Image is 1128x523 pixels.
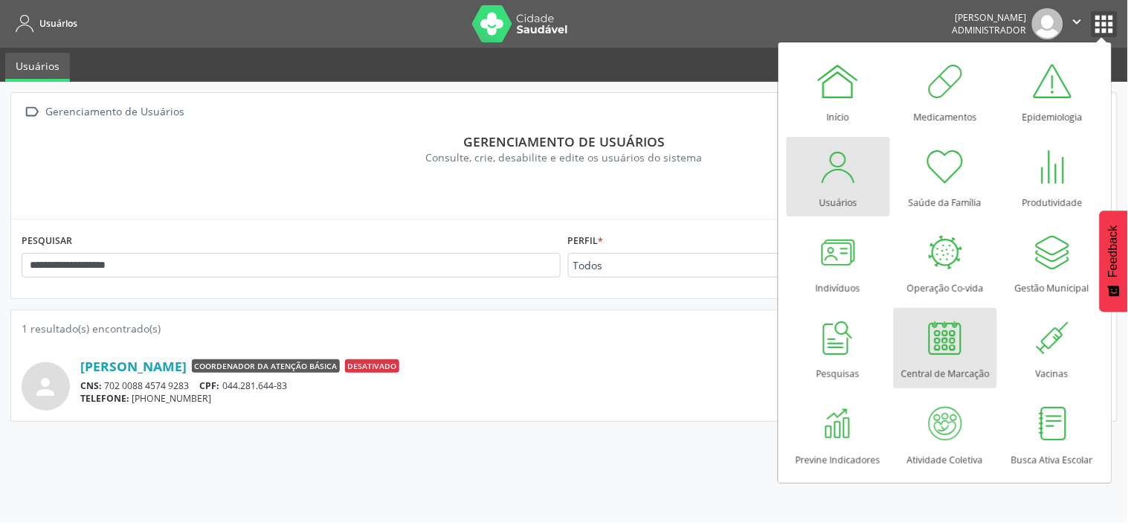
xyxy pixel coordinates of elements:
[894,308,997,388] a: Central de Marcação
[1001,394,1104,474] a: Busca Ativa Escolar
[1069,13,1086,30] i: 
[894,137,997,216] a: Saúde da Família
[1001,222,1104,302] a: Gestão Municipal
[953,11,1027,24] div: [PERSON_NAME]
[1032,8,1063,39] img: img
[787,394,890,474] a: Previne Indicadores
[1107,225,1121,277] span: Feedback
[894,222,997,302] a: Operação Co-vida
[192,359,340,373] span: Coordenador da Atenção Básica
[1001,308,1104,388] a: Vacinas
[568,230,604,253] label: Perfil
[80,358,187,374] a: [PERSON_NAME]
[1001,137,1104,216] a: Produtividade
[22,101,43,123] i: 
[10,11,77,36] a: Usuários
[1063,8,1092,39] button: 
[787,308,890,388] a: Pesquisas
[33,373,59,400] i: person
[1092,11,1118,37] button: apps
[345,359,399,373] span: Desativado
[32,150,1096,165] div: Consulte, crie, desabilite e edite os usuários do sistema
[43,101,187,123] div: Gerenciamento de Usuários
[22,230,72,253] label: PESQUISAR
[22,321,1106,336] div: 1 resultado(s) encontrado(s)
[80,379,883,392] div: 702 0088 4574 9283 044.281.644-83
[953,24,1027,36] span: Administrador
[787,51,890,131] a: Início
[22,101,187,123] a:  Gerenciamento de Usuários
[80,379,102,392] span: CNS:
[573,258,803,273] span: Todos
[200,379,220,392] span: CPF:
[5,53,70,82] a: Usuários
[894,394,997,474] a: Atividade Coletiva
[1001,51,1104,131] a: Epidemiologia
[80,392,129,405] span: TELEFONE:
[39,17,77,30] span: Usuários
[1100,211,1128,312] button: Feedback - Mostrar pesquisa
[894,51,997,131] a: Medicamentos
[787,222,890,302] a: Indivíduos
[32,133,1096,150] div: Gerenciamento de usuários
[787,137,890,216] a: Usuários
[80,392,883,405] div: [PHONE_NUMBER]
